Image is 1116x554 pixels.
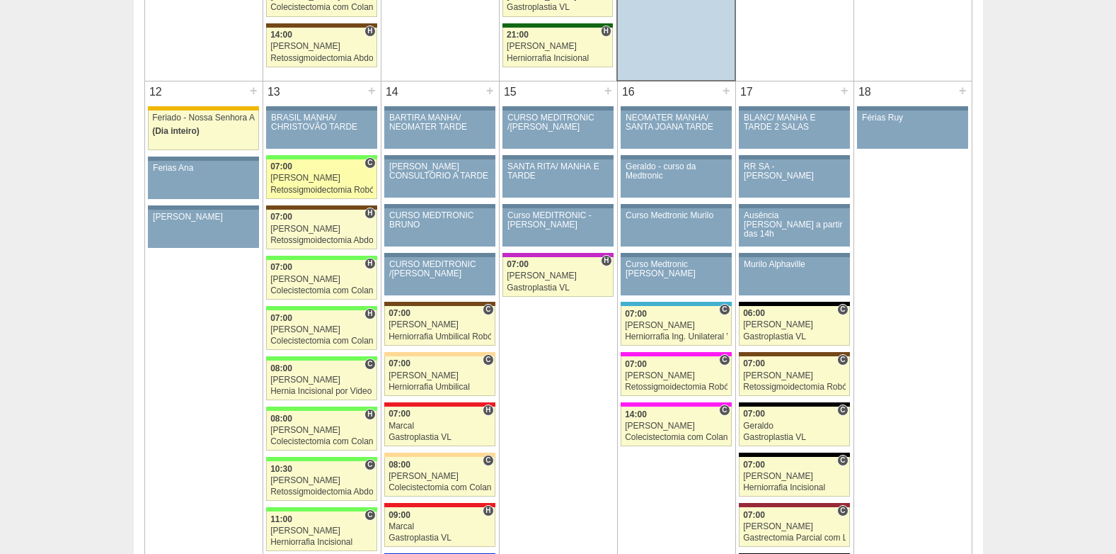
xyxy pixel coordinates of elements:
span: Consultório [483,455,493,466]
span: Consultório [837,455,848,466]
span: 07:00 [270,262,292,272]
div: Key: Santa Joana [739,352,849,356]
a: Feriado - Nossa Senhora Aparecida (Dia inteiro) [148,111,258,150]
a: H 07:00 [PERSON_NAME] Colecistectomia com Colangiografia VL [266,260,376,300]
div: 15 [500,81,522,103]
a: C 07:00 [PERSON_NAME] Herniorrafia Incisional [739,457,849,497]
div: Key: Pro Matre [621,352,731,356]
span: Hospital [364,208,375,219]
span: 07:00 [743,358,765,368]
div: Key: Blanc [739,402,849,407]
a: H 08:00 [PERSON_NAME] Colecistectomia com Colangiografia VL [266,411,376,451]
div: Key: Aviso [739,253,849,257]
div: [PERSON_NAME] CONSULTÓRIO A TARDE [389,162,490,181]
span: Hospital [601,26,611,37]
div: Key: Aviso [621,155,731,159]
a: C 06:00 [PERSON_NAME] Gastroplastia VL [739,306,849,346]
div: 12 [145,81,167,103]
div: Key: Sírio Libanês [739,503,849,507]
div: Feriado - Nossa Senhora Aparecida [152,113,255,123]
div: + [484,81,496,100]
div: Key: Pro Matre [621,402,731,407]
span: Consultório [719,354,730,366]
span: 07:00 [389,358,410,368]
div: Key: Brasil [266,507,376,511]
span: Consultório [483,304,493,315]
div: Key: Aviso [857,106,967,111]
div: CURSO MEDITRONIC /[PERSON_NAME] [507,113,609,132]
div: Key: Santa Maria [502,23,613,28]
span: Consultório [837,505,848,516]
div: 13 [263,81,285,103]
div: + [957,81,969,100]
div: Key: Aviso [621,253,731,257]
div: [PERSON_NAME] [270,275,373,284]
a: NEOMATER MANHÃ/ SANTA JOANA TARDE [621,111,731,149]
a: Curso Medtronic [PERSON_NAME] [621,257,731,295]
div: 16 [618,81,640,103]
a: Ferias Ana [148,161,258,199]
div: Colecistectomia com Colangiografia VL [270,3,373,12]
div: [PERSON_NAME] [270,325,373,334]
span: 08:00 [270,414,292,424]
span: 07:00 [743,510,765,520]
div: [PERSON_NAME] [625,371,727,380]
a: BARTIRA MANHÃ/ NEOMATER TARDE [384,111,495,149]
a: C 07:00 [PERSON_NAME] Herniorrafia Umbilical [384,356,495,396]
div: Curso Medtronic Murilo [626,211,727,220]
div: [PERSON_NAME] [743,320,846,329]
div: RR SA - [PERSON_NAME] [744,162,845,181]
span: 07:00 [625,359,647,369]
div: Key: Neomater [621,302,731,306]
div: Colecistectomia com Colangiografia VL [625,433,727,442]
div: Hernia Incisional por Video [270,387,373,396]
div: 18 [854,81,876,103]
div: Key: Brasil [266,457,376,461]
div: Key: Aviso [502,204,613,208]
span: 14:00 [625,409,647,419]
a: CURSO MEDITRONIC /[PERSON_NAME] [502,111,613,149]
div: Key: Aviso [502,106,613,111]
span: Hospital [364,308,375,320]
div: Key: Brasil [266,407,376,411]
div: Retossigmoidectomia Abdominal [270,487,373,497]
span: 06:00 [743,308,765,318]
div: Key: Aviso [502,155,613,159]
span: Consultório [837,304,848,315]
div: Herniorrafia Incisional [270,538,373,547]
span: 21:00 [507,30,529,40]
a: Curso Medtronic Murilo [621,208,731,247]
div: Key: Brasil [266,356,376,361]
div: + [602,81,614,100]
div: + [720,81,732,100]
div: Gastroplastia VL [743,433,846,442]
div: Gastroplastia VL [389,433,491,442]
div: Key: Aviso [739,155,849,159]
div: + [366,81,378,100]
a: C 07:00 [PERSON_NAME] Retossigmoidectomia Robótica [621,356,731,396]
span: 07:00 [625,309,647,319]
div: BRASIL MANHÃ/ CHRISTOVÃO TARDE [271,113,372,132]
span: Consultório [837,354,848,366]
span: 07:00 [270,162,292,171]
div: Retossigmoidectomia Robótica [625,383,727,392]
div: 14 [381,81,403,103]
div: [PERSON_NAME] [743,472,846,481]
a: C 11:00 [PERSON_NAME] Herniorrafia Incisional [266,511,376,551]
div: Gastroplastia VL [507,283,609,293]
span: Consultório [719,304,730,315]
span: 07:00 [270,212,292,222]
div: [PERSON_NAME] [270,526,373,536]
span: Hospital [483,505,493,516]
div: Key: Maria Braido [502,253,613,257]
div: Key: Aviso [739,204,849,208]
span: 10:30 [270,464,292,474]
span: 07:00 [270,313,292,323]
div: Key: Aviso [384,204,495,208]
div: Key: Aviso [266,106,376,111]
a: Férias Ruy [857,111,967,149]
div: Marcal [389,422,491,431]
div: Geraldo [743,422,846,431]
div: BLANC/ MANHÃ E TARDE 2 SALAS [744,113,845,132]
a: H 21:00 [PERSON_NAME] Herniorrafia Incisional [502,28,613,67]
